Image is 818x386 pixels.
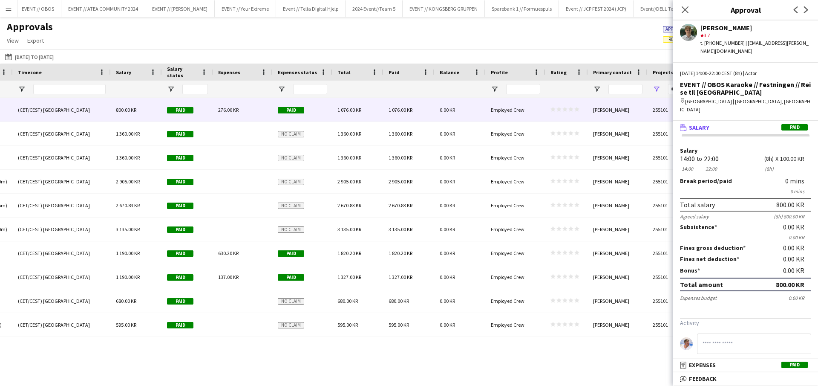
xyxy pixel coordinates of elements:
div: [PERSON_NAME] [588,241,648,265]
div: [PERSON_NAME] [700,24,811,32]
span: 0.00 KR [440,202,455,209]
div: 255101 [648,146,707,169]
div: 0.00 KR [783,255,811,263]
div: 800.00 KR [776,200,804,209]
div: 8h [764,165,774,172]
span: Paid [781,362,808,368]
span: 276.00 KR [218,107,239,113]
div: [PERSON_NAME] [588,170,648,193]
span: Feedback [689,375,717,383]
span: Paid [278,274,304,281]
div: [PERSON_NAME] [588,289,648,313]
div: (CET/CEST) [GEOGRAPHIC_DATA] [13,194,111,217]
span: 2 905.00 KR [116,178,140,185]
span: Paid [167,131,193,137]
span: 2 905.00 KR [389,178,412,185]
div: 0 mins [785,177,811,185]
span: 2 670.83 KR [337,202,361,209]
button: Open Filter Menu [491,85,498,93]
span: 2 670.83 KR [389,202,412,209]
span: 0.00 KR [440,322,455,328]
span: Review [668,37,684,42]
span: Employed Crew [491,178,524,185]
span: Salary status [167,66,198,78]
div: [PERSON_NAME] [588,98,648,122]
div: [PERSON_NAME] [588,146,648,169]
div: (CET/CEST) [GEOGRAPHIC_DATA] [13,98,111,122]
span: 1 360.00 KR [116,154,140,161]
div: (CET/CEST) [GEOGRAPHIC_DATA] [13,122,111,145]
input: Profile Filter Input [506,84,540,94]
div: [PERSON_NAME] [588,218,648,241]
div: 0.00 KR [789,295,811,301]
span: Paid [389,69,400,75]
div: X [775,156,778,162]
span: 2 905.00 KR [337,178,361,185]
label: Salary [680,148,811,154]
div: 0.00 KR [783,267,811,274]
h3: Approval [673,4,818,15]
div: 255101 [648,289,707,313]
span: 595.00 KR [116,322,136,328]
div: EVENT // OBOS Karaoke // Festningen // Reise til [GEOGRAPHIC_DATA] [680,81,811,96]
span: Paid [167,250,193,257]
button: 2024 Event//Team 5 [346,0,403,17]
span: 1 360.00 KR [337,131,361,137]
span: 1121 of 6977 [663,25,729,32]
div: [PERSON_NAME] [588,313,648,337]
span: 0.00 KR [440,154,455,161]
div: 255101 [648,122,707,145]
span: 0.00 KR [440,274,455,280]
span: 595.00 KR [337,322,358,328]
button: Open Filter Menu [653,85,660,93]
span: No claim [278,179,304,185]
label: Fines net deduction [680,255,739,263]
button: Event // Telia Digital Hjelp [276,0,346,17]
div: 14:00 [680,156,695,162]
span: Total [337,69,351,75]
div: 3.7 [700,32,811,39]
span: 1 076.00 KR [389,107,412,113]
input: Projects Filter Input [668,84,702,94]
span: 595.00 KR [389,322,409,328]
div: 255101 [648,313,707,337]
span: 680.00 KR [337,298,358,304]
span: 0.00 KR [440,107,455,113]
span: 680.00 KR [116,298,136,304]
span: 102 [663,35,705,43]
span: Employed Crew [491,274,524,280]
span: No claim [278,131,304,137]
span: Rating [550,69,567,75]
button: EVENT // KONGSBERG GRUPPEN [403,0,485,17]
span: Paid [167,298,193,305]
span: Employed Crew [491,154,524,161]
span: Paid [167,155,193,161]
div: Total amount [680,280,723,289]
label: Bonus [680,267,700,274]
span: Approved [665,26,687,32]
span: Expenses [689,361,716,369]
div: 8h [764,156,774,162]
span: 680.00 KR [389,298,409,304]
span: 2 670.83 KR [116,202,140,209]
span: Salary [689,124,709,131]
span: Projects [653,69,673,75]
button: Sparebank 1 // Formuespuls [485,0,559,17]
div: (CET/CEST) [GEOGRAPHIC_DATA] [13,218,111,241]
span: Employed Crew [491,131,524,137]
span: No claim [278,298,304,305]
span: 1 190.00 KR [116,250,140,256]
div: (CET/CEST) [GEOGRAPHIC_DATA] [13,241,111,265]
span: 0.00 KR [440,250,455,256]
div: [PERSON_NAME] [588,265,648,289]
a: View [3,35,22,46]
span: No claim [278,203,304,209]
span: 1 076.00 KR [337,107,361,113]
span: Paid [167,274,193,281]
mat-expansion-panel-header: ExpensesPaid [673,359,818,371]
span: Break period [680,177,717,185]
span: 1 360.00 KR [389,154,412,161]
span: 1 360.00 KR [116,131,140,137]
span: Salary [116,69,131,75]
div: Expenses budget [680,295,717,301]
